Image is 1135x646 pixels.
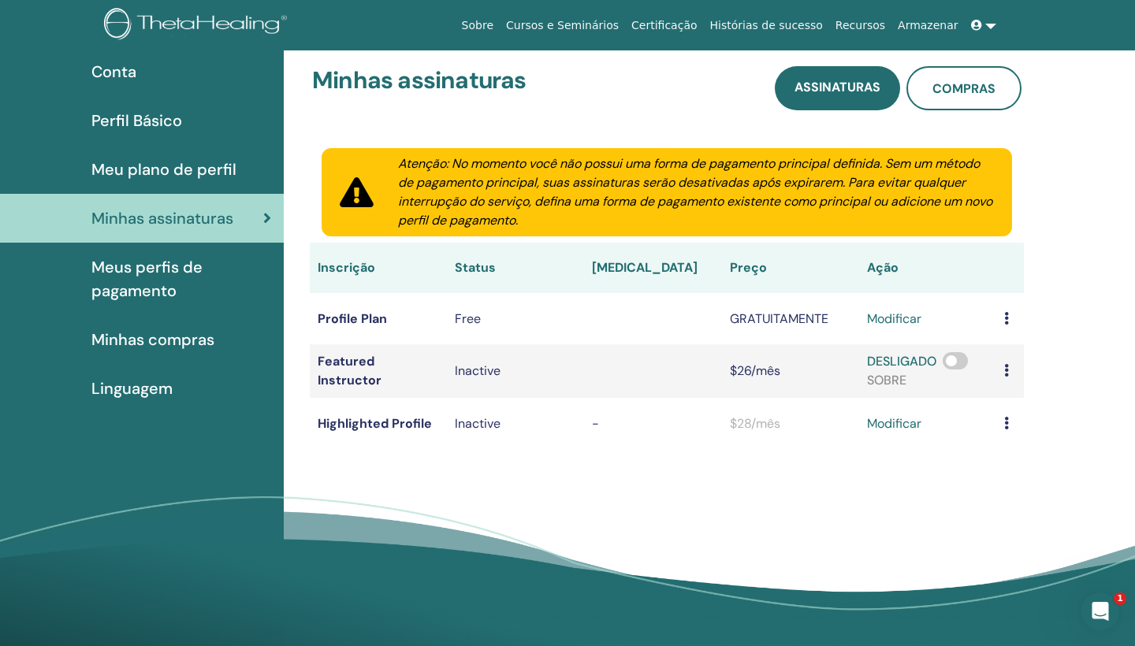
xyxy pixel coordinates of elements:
td: Highlighted Profile [310,398,447,449]
span: $26/mês [730,362,780,379]
iframe: Intercom live chat [1081,592,1119,630]
p: Inactive [455,414,576,433]
span: Meu plano de perfil [91,158,236,181]
td: Featured Instructor [310,344,447,398]
a: modificar [867,414,921,433]
span: 1 [1114,592,1126,605]
a: modificar [867,310,921,329]
span: Meus perfis de pagamento [91,255,271,303]
div: Free [455,310,576,329]
span: Minhas compras [91,328,214,351]
th: Preço [722,243,859,293]
a: Compras [906,66,1021,110]
span: Compras [932,80,995,97]
a: Recursos [829,11,891,40]
span: SOBRE [867,372,906,388]
td: Profile Plan [310,293,447,344]
span: Conta [91,60,136,84]
span: Minhas assinaturas [91,206,233,230]
div: Inactive [455,362,576,381]
img: logo.png [104,8,292,43]
span: Perfil Básico [91,109,182,132]
h3: Minhas assinaturas [312,66,527,104]
a: Armazenar [891,11,964,40]
span: GRATUITAMENTE [730,310,828,327]
a: Certificação [625,11,703,40]
a: Assinaturas [775,66,900,110]
div: Atenção: No momento você não possui uma forma de pagamento principal definida. Sem um método de p... [379,154,1012,230]
th: Ação [859,243,996,293]
th: Inscrição [310,243,447,293]
a: Sobre [456,11,500,40]
span: DESLIGADO [867,353,936,369]
th: [MEDICAL_DATA] [584,243,721,293]
th: Status [447,243,584,293]
span: Linguagem [91,377,173,400]
span: - [592,415,599,432]
a: Histórias de sucesso [704,11,829,40]
a: Cursos e Seminários [500,11,625,40]
span: Assinaturas [794,79,880,95]
span: $28/mês [730,415,780,432]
